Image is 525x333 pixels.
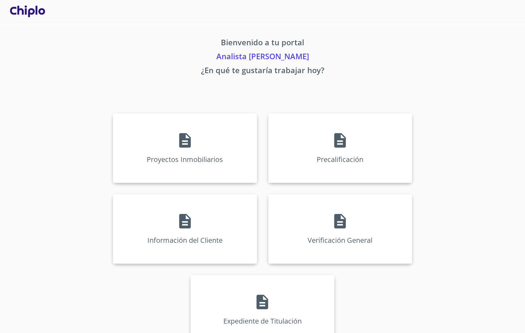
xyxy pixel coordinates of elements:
[48,64,477,78] p: ¿En qué te gustaría trabajar hoy?
[308,235,372,245] p: Verificación General
[317,155,363,164] p: Precalificación
[417,6,476,17] button: account of current user
[223,316,302,326] p: Expediente de Titulación
[476,6,517,17] button: account of current user
[147,235,223,245] p: Información del Cliente
[147,155,223,164] p: Proyectos Inmobiliarios
[417,6,468,17] span: Ver Descargas
[476,6,508,17] span: Analista
[48,37,477,51] p: Bienvenido a tu portal
[48,51,477,64] p: Analista [PERSON_NAME]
